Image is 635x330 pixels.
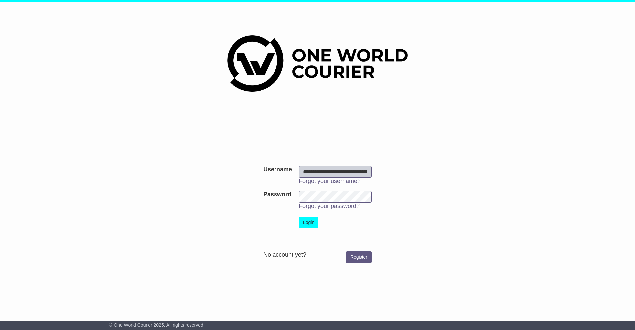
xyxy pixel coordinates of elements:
[109,322,205,328] span: © One World Courier 2025. All rights reserved.
[299,217,318,228] button: Login
[227,35,408,92] img: One World
[299,178,360,184] a: Forgot your username?
[263,251,372,259] div: No account yet?
[263,191,291,198] label: Password
[263,166,292,173] label: Username
[346,251,372,263] a: Register
[299,203,360,209] a: Forgot your password?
